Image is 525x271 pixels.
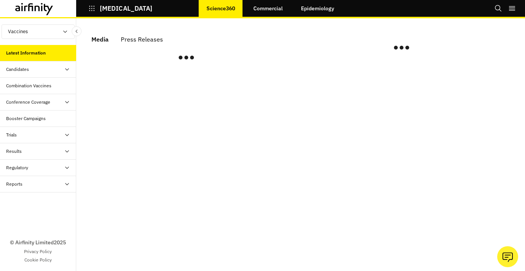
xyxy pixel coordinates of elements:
[10,239,66,247] p: © Airfinity Limited 2025
[6,66,29,73] div: Candidates
[495,2,502,15] button: Search
[100,5,152,12] p: [MEDICAL_DATA]
[6,115,46,122] div: Booster Campaigns
[24,248,52,255] a: Privacy Policy
[2,24,75,39] button: Vaccines
[6,164,28,171] div: Regulatory
[206,5,235,11] p: Science360
[6,148,22,155] div: Results
[6,99,50,106] div: Conference Coverage
[497,246,518,267] button: Ask our analysts
[6,181,22,188] div: Reports
[24,257,52,263] a: Cookie Policy
[72,26,82,36] button: Close Sidebar
[91,34,109,45] div: Media
[6,50,46,56] div: Latest Information
[88,2,152,15] button: [MEDICAL_DATA]
[121,34,163,45] div: Press Releases
[6,131,17,138] div: Trials
[6,82,51,89] div: Combination Vaccines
